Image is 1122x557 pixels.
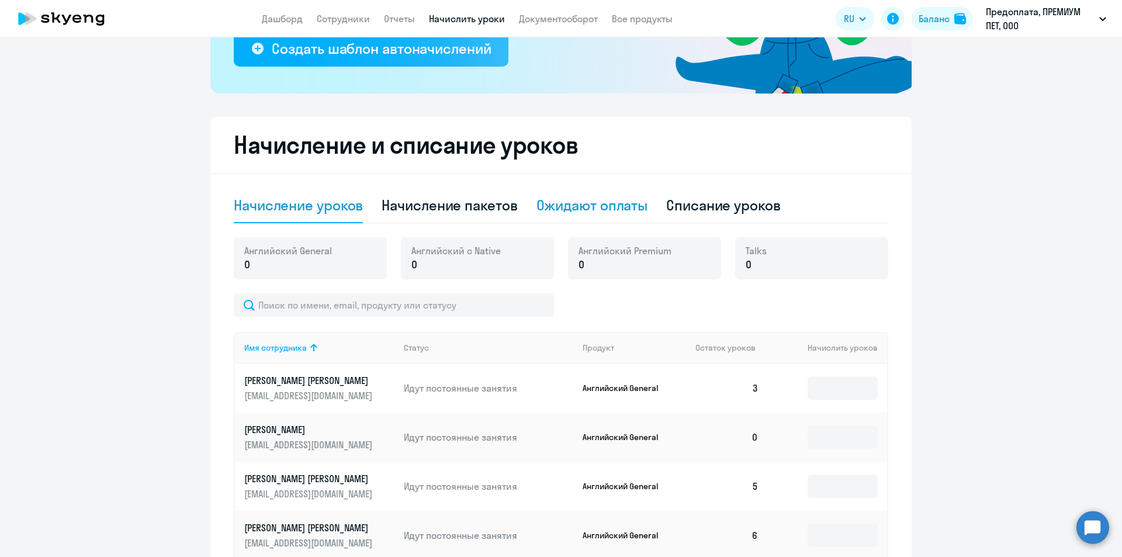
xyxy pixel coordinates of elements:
[579,257,584,272] span: 0
[612,13,673,25] a: Все продукты
[844,12,854,26] span: RU
[666,196,781,215] div: Списание уроков
[980,5,1112,33] button: Предоплата, ПРЕМИУМ ПЕТ, ООО
[536,196,648,215] div: Ожидают оплаты
[583,432,670,442] p: Английский General
[244,244,332,257] span: Английский General
[583,530,670,541] p: Английский General
[272,39,491,58] div: Создать шаблон автоначислений
[411,257,417,272] span: 0
[244,537,375,549] p: [EMAIL_ADDRESS][DOMAIN_NAME]
[317,13,370,25] a: Сотрудники
[411,244,501,257] span: Английский с Native
[244,389,375,402] p: [EMAIL_ADDRESS][DOMAIN_NAME]
[244,438,375,451] p: [EMAIL_ADDRESS][DOMAIN_NAME]
[686,413,768,462] td: 0
[404,342,573,353] div: Статус
[244,423,394,451] a: [PERSON_NAME][EMAIL_ADDRESS][DOMAIN_NAME]
[404,431,573,444] p: Идут постоянные занятия
[384,13,415,25] a: Отчеты
[404,342,429,353] div: Статус
[244,472,375,485] p: [PERSON_NAME] [PERSON_NAME]
[579,244,671,257] span: Английский Premium
[746,244,767,257] span: Talks
[836,7,874,30] button: RU
[429,13,505,25] a: Начислить уроки
[768,332,887,364] th: Начислить уроков
[234,196,363,215] div: Начисление уроков
[244,374,394,402] a: [PERSON_NAME] [PERSON_NAME][EMAIL_ADDRESS][DOMAIN_NAME]
[262,13,303,25] a: Дашборд
[244,423,375,436] p: [PERSON_NAME]
[686,462,768,511] td: 5
[244,342,394,353] div: Имя сотрудника
[912,7,973,30] button: Балансbalance
[919,12,950,26] div: Баланс
[986,5,1095,33] p: Предоплата, ПРЕМИУМ ПЕТ, ООО
[244,521,375,534] p: [PERSON_NAME] [PERSON_NAME]
[519,13,598,25] a: Документооборот
[404,382,573,395] p: Идут постоянные занятия
[244,472,394,500] a: [PERSON_NAME] [PERSON_NAME][EMAIL_ADDRESS][DOMAIN_NAME]
[244,257,250,272] span: 0
[244,342,307,353] div: Имя сотрудника
[234,131,888,159] h2: Начисление и списание уроков
[686,364,768,413] td: 3
[583,342,687,353] div: Продукт
[404,529,573,542] p: Идут постоянные занятия
[244,374,375,387] p: [PERSON_NAME] [PERSON_NAME]
[404,480,573,493] p: Идут постоянные занятия
[382,196,517,215] div: Начисление пакетов
[695,342,768,353] div: Остаток уроков
[244,521,394,549] a: [PERSON_NAME] [PERSON_NAME][EMAIL_ADDRESS][DOMAIN_NAME]
[746,257,752,272] span: 0
[954,13,966,25] img: balance
[234,32,508,67] button: Создать шаблон автоначислений
[583,383,670,393] p: Английский General
[583,342,614,353] div: Продукт
[583,481,670,492] p: Английский General
[234,293,554,317] input: Поиск по имени, email, продукту или статусу
[695,342,756,353] span: Остаток уроков
[244,487,375,500] p: [EMAIL_ADDRESS][DOMAIN_NAME]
